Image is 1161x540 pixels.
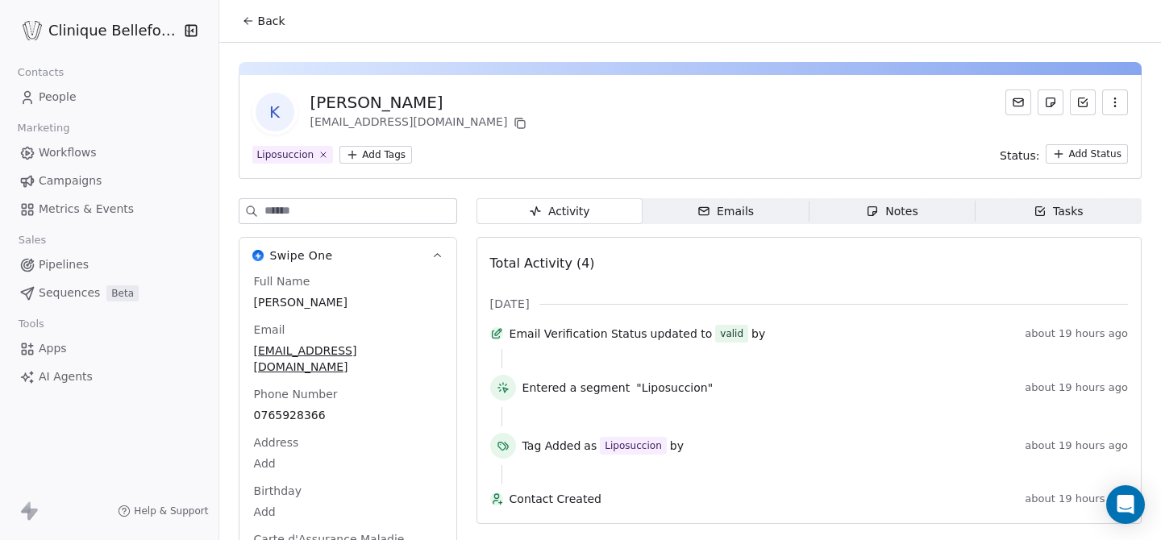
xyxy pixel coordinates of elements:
span: Contacts [10,60,71,85]
span: about 19 hours ago [1025,439,1128,452]
a: AI Agents [13,363,206,390]
span: Add [254,455,442,471]
span: by [670,438,684,454]
div: Liposuccion [605,438,662,453]
div: Emails [697,203,754,220]
span: about 19 hours ago [1025,327,1128,340]
span: Sales [11,228,53,252]
a: Campaigns [13,168,206,194]
span: Swipe One [270,247,333,264]
span: K [256,93,294,131]
a: SequencesBeta [13,280,206,306]
span: Contact Created [510,491,1019,507]
span: People [39,89,77,106]
div: valid [720,326,743,342]
span: Phone Number [251,386,341,402]
span: about 19 hours ago [1025,492,1128,505]
a: Pipelines [13,251,206,278]
span: by [751,326,765,342]
a: Help & Support [118,505,208,517]
span: about 19 hours ago [1025,381,1128,394]
span: [PERSON_NAME] [254,294,442,310]
span: 0765928366 [254,407,442,423]
div: Open Intercom Messenger [1106,485,1145,524]
button: Add Tags [339,146,412,164]
span: Email [251,322,289,338]
div: Tasks [1034,203,1084,220]
span: Entered a segment [522,380,630,396]
span: Metrics & Events [39,201,134,218]
span: Address [251,434,302,451]
span: Marketing [10,116,77,140]
div: [PERSON_NAME] [310,91,531,114]
a: Workflows [13,139,206,166]
button: Back [232,6,295,35]
span: Clinique Bellefontaine [48,20,180,41]
span: [EMAIL_ADDRESS][DOMAIN_NAME] [254,343,442,375]
button: Clinique Bellefontaine [19,17,173,44]
span: Status: [1000,147,1039,164]
span: as [584,438,597,454]
span: Apps [39,340,67,357]
span: updated to [651,326,713,342]
span: Birthday [251,483,305,499]
span: Total Activity (4) [490,255,595,271]
div: Notes [866,203,918,220]
button: Swipe OneSwipe One [239,238,456,273]
a: People [13,84,206,110]
span: Full Name [251,273,314,289]
div: Liposuccion [257,147,314,162]
span: Email Verification Status [510,326,647,342]
span: Tools [11,312,51,336]
button: Add Status [1046,144,1128,164]
span: "Liposuccion" [636,380,713,396]
span: Beta [106,285,139,301]
span: Back [258,13,285,29]
img: Swipe One [252,250,264,261]
span: Help & Support [134,505,208,517]
a: Apps [13,335,206,362]
div: [EMAIL_ADDRESS][DOMAIN_NAME] [310,114,531,133]
img: Logo_Bellefontaine_Black.png [23,21,42,40]
span: AI Agents [39,368,93,385]
a: Metrics & Events [13,196,206,222]
span: [DATE] [490,296,530,312]
span: Pipelines [39,256,89,273]
span: Tag Added [522,438,581,454]
span: Sequences [39,285,100,301]
span: Workflows [39,144,97,161]
span: Add [254,504,442,520]
span: Campaigns [39,172,102,189]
